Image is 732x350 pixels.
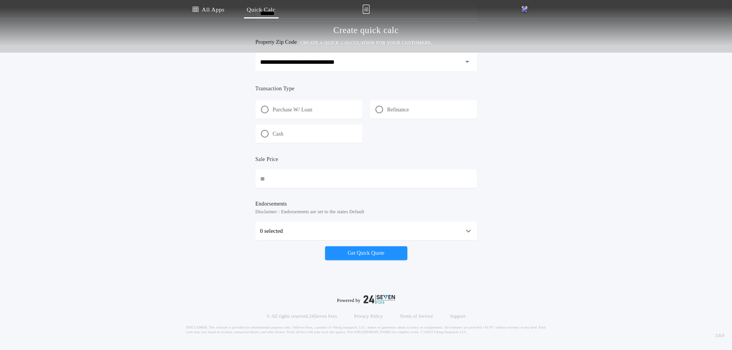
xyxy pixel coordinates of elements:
[400,313,433,319] a: Terms of Service
[334,24,399,36] p: Create quick calc
[362,5,370,14] img: img
[256,200,477,208] span: Endorsements
[186,325,546,335] p: DISCLAIMER: This estimate is provided for informational purposes only. 24|Seven Fees, a product o...
[715,332,724,339] span: 3.8.0
[260,226,283,236] p: 0 selected
[267,313,337,319] p: © All rights reserved. 24|Seven Fees
[520,5,528,13] img: vs-icon
[273,130,284,138] p: Cash
[354,330,391,334] a: [URL][DOMAIN_NAME]
[256,85,477,93] p: Transaction Type
[325,246,407,260] button: Get Quick Quote
[450,313,465,319] a: Support
[256,169,477,188] input: Sale Price
[256,208,477,216] span: Disclaimer : Endorsements are set to the states Default
[387,106,409,114] p: Refinance
[337,295,395,304] div: Powered by
[273,106,312,114] p: Purchase W/ Loan
[300,39,432,46] p: CREATE A QUICK CALCULATION FOR YOUR CUSTOMERS.
[256,156,279,163] p: Sale Price
[354,313,383,319] a: Privacy Policy
[364,295,395,304] img: logo
[256,222,477,240] button: 0 selected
